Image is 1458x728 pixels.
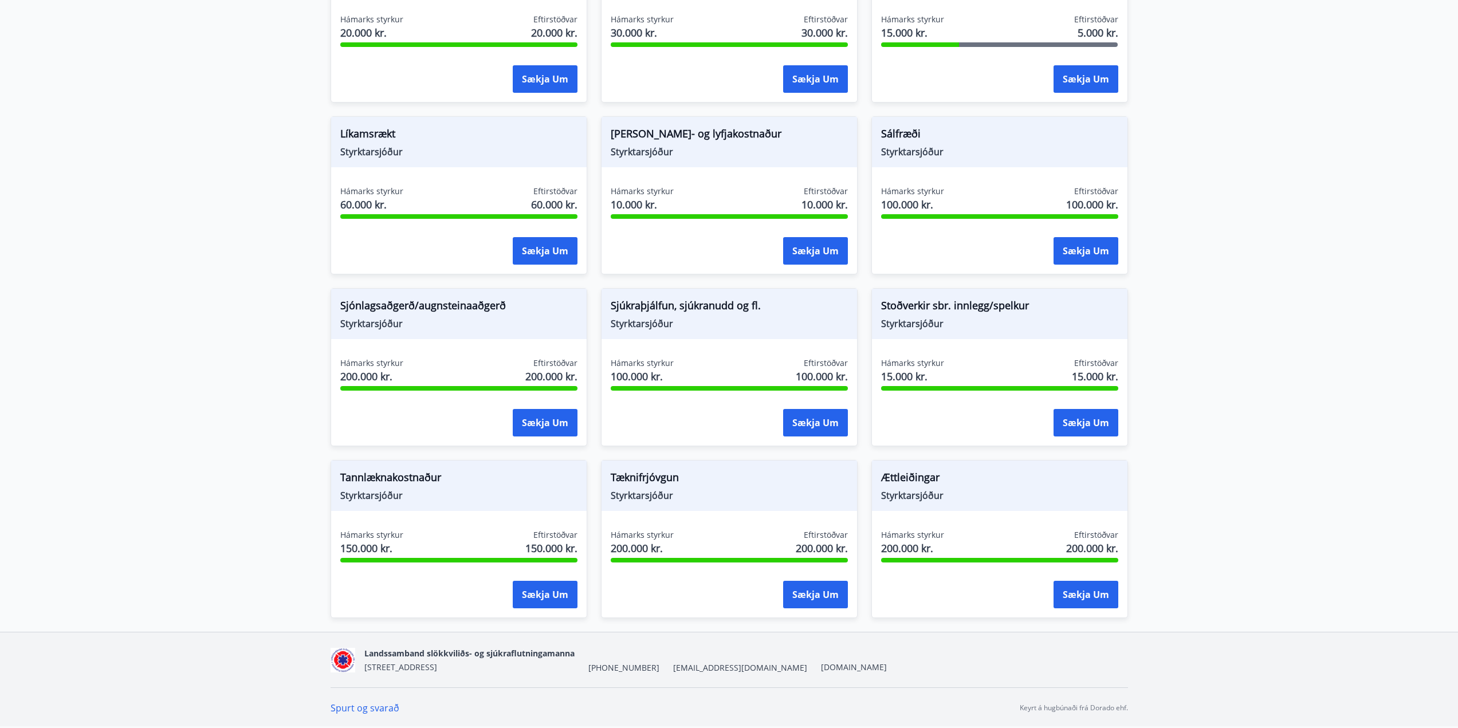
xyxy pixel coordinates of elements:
span: Tæknifrjóvgun [611,470,848,489]
button: Sækja um [1054,65,1118,93]
span: Tannlæknakostnaður [340,470,577,489]
span: 10.000 kr. [801,197,848,212]
span: 15.000 kr. [1072,369,1118,384]
span: 200.000 kr. [1066,541,1118,556]
img: 5co5o51sp293wvT0tSE6jRQ7d6JbxoluH3ek357x.png [331,648,355,672]
span: Hámarks styrkur [881,14,944,25]
p: Keyrt á hugbúnaði frá Dorado ehf. [1020,703,1128,713]
span: Styrktarsjóður [611,145,848,158]
button: Sækja um [1054,409,1118,436]
span: Eftirstöðvar [804,529,848,541]
span: Hámarks styrkur [340,357,403,369]
span: Hámarks styrkur [881,529,944,541]
span: Eftirstöðvar [1074,357,1118,369]
button: Sækja um [783,65,848,93]
span: Hámarks styrkur [340,529,403,541]
span: 15.000 kr. [881,25,944,40]
span: Eftirstöðvar [533,14,577,25]
button: Sækja um [513,409,577,436]
span: Hámarks styrkur [881,357,944,369]
span: Hámarks styrkur [611,14,674,25]
button: Sækja um [513,237,577,265]
span: 15.000 kr. [881,369,944,384]
span: Styrktarsjóður [881,317,1118,330]
span: Sjúkraþjálfun, sjúkranudd og fl. [611,298,848,317]
span: [PHONE_NUMBER] [588,662,659,674]
span: [STREET_ADDRESS] [364,662,437,672]
span: 20.000 kr. [340,25,403,40]
span: Landssamband slökkviliðs- og sjúkraflutningamanna [364,648,575,659]
span: Eftirstöðvar [533,529,577,541]
span: 200.000 kr. [796,541,848,556]
span: 200.000 kr. [881,541,944,556]
a: Spurt og svarað [331,702,399,714]
span: 100.000 kr. [611,369,674,384]
span: 150.000 kr. [340,541,403,556]
button: Sækja um [783,409,848,436]
span: [PERSON_NAME]- og lyfjakostnaður [611,126,848,145]
span: Eftirstöðvar [1074,186,1118,197]
span: 30.000 kr. [801,25,848,40]
span: 150.000 kr. [525,541,577,556]
span: Hámarks styrkur [340,186,403,197]
button: Sækja um [513,581,577,608]
span: Styrktarsjóður [340,145,577,158]
span: 5.000 kr. [1078,25,1118,40]
span: 200.000 kr. [611,541,674,556]
a: [DOMAIN_NAME] [821,662,887,672]
span: 200.000 kr. [525,369,577,384]
span: Líkamsrækt [340,126,577,145]
button: Sækja um [1054,237,1118,265]
span: 60.000 kr. [340,197,403,212]
span: 60.000 kr. [531,197,577,212]
span: Sálfræði [881,126,1118,145]
span: Eftirstöðvar [1074,529,1118,541]
span: Styrktarsjóður [881,145,1118,158]
span: Styrktarsjóður [611,489,848,502]
span: 100.000 kr. [1066,197,1118,212]
span: Eftirstöðvar [804,357,848,369]
span: Eftirstöðvar [804,14,848,25]
span: Eftirstöðvar [533,186,577,197]
span: 200.000 kr. [340,369,403,384]
button: Sækja um [1054,581,1118,608]
span: Styrktarsjóður [340,317,577,330]
span: 30.000 kr. [611,25,674,40]
span: 100.000 kr. [881,197,944,212]
span: [EMAIL_ADDRESS][DOMAIN_NAME] [673,662,807,674]
span: Eftirstöðvar [1074,14,1118,25]
span: 100.000 kr. [796,369,848,384]
span: 10.000 kr. [611,197,674,212]
button: Sækja um [783,237,848,265]
span: Sjónlagsaðgerð/augnsteinaaðgerð [340,298,577,317]
span: Hámarks styrkur [611,529,674,541]
span: Hámarks styrkur [611,186,674,197]
span: Hámarks styrkur [881,186,944,197]
span: 20.000 kr. [531,25,577,40]
span: Hámarks styrkur [611,357,674,369]
span: Styrktarsjóður [340,489,577,502]
span: Styrktarsjóður [611,317,848,330]
span: Eftirstöðvar [533,357,577,369]
span: Styrktarsjóður [881,489,1118,502]
span: Hámarks styrkur [340,14,403,25]
span: Ættleiðingar [881,470,1118,489]
span: Stoðverkir sbr. innlegg/spelkur [881,298,1118,317]
button: Sækja um [783,581,848,608]
button: Sækja um [513,65,577,93]
span: Eftirstöðvar [804,186,848,197]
